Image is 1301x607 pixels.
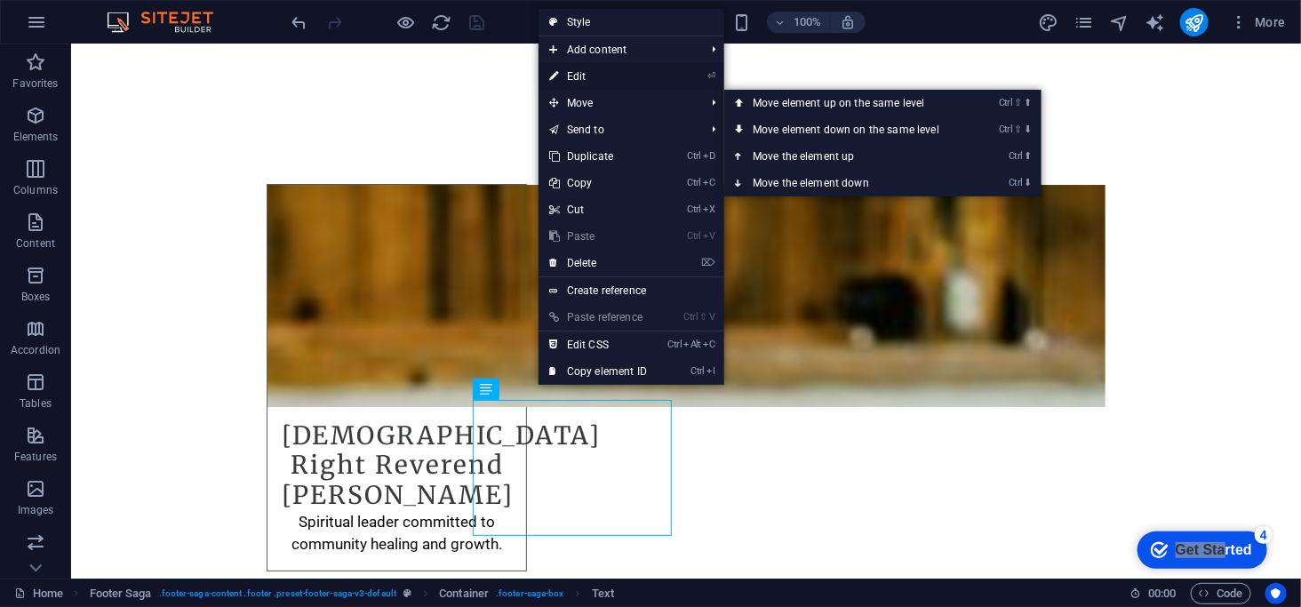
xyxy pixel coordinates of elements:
a: Click to cancel selection. Double-click to open Pages [14,583,63,604]
button: publish [1180,8,1209,36]
a: ⌦Delete [539,250,658,276]
span: Click to select. Double-click to edit [439,583,489,604]
span: Click to select. Double-click to edit [592,583,614,604]
div: 4 [132,4,149,21]
button: navigator [1109,12,1130,33]
a: Ctrl⬆Move the element up [724,143,975,170]
button: Click here to leave preview mode and continue editing [395,12,417,33]
p: Columns [13,183,58,197]
button: undo [289,12,310,33]
a: ⏎Edit [539,63,658,90]
i: Ctrl [687,177,701,188]
i: AI Writer [1145,12,1165,33]
a: Ctrl⇧VPaste reference [539,304,658,331]
button: Usercentrics [1265,583,1287,604]
a: Style [539,9,724,36]
i: Pages (Ctrl+Alt+S) [1074,12,1094,33]
i: ⬆ [1025,97,1033,108]
p: Elements [13,130,59,144]
p: Accordion [11,343,60,357]
i: This element is a customizable preset [403,588,411,598]
h6: 100% [794,12,822,33]
button: More [1223,8,1293,36]
i: On resize automatically adjust zoom level to fit chosen device. [840,14,856,30]
span: 00 00 [1148,583,1176,604]
button: Code [1191,583,1251,604]
p: Features [14,450,57,464]
i: V [703,230,715,242]
p: Favorites [12,76,58,91]
i: Undo: Change text (Ctrl+Z) [290,12,310,33]
span: Move [539,90,698,116]
button: pages [1074,12,1095,33]
a: CtrlICopy element ID [539,358,658,385]
a: Ctrl⇧⬆Move element up on the same level [724,90,975,116]
i: C [703,177,715,188]
nav: breadcrumb [90,583,615,604]
a: Ctrl⬇Move the element down [724,170,975,196]
i: ⬇ [1025,124,1033,135]
i: ⇧ [1015,124,1023,135]
p: Content [16,236,55,251]
button: design [1038,12,1059,33]
i: I [706,365,715,377]
button: text_generator [1145,12,1166,33]
i: ⬆ [1025,150,1033,162]
i: ⇧ [700,311,708,323]
a: Create reference [539,277,724,304]
i: Alt [683,339,701,350]
h6: Session time [1129,583,1177,604]
i: C [703,339,715,350]
p: Boxes [21,290,51,304]
i: Design (Ctrl+Alt+Y) [1038,12,1058,33]
a: CtrlVPaste [539,223,658,250]
i: V [710,311,715,323]
div: Get Started [52,20,129,36]
i: Reload page [432,12,452,33]
i: ⇧ [1015,97,1023,108]
span: : [1161,587,1163,600]
i: Ctrl [684,311,698,323]
span: . footer-saga-content .footer .preset-footer-saga-v3-default [159,583,396,604]
span: More [1230,13,1286,31]
button: reload [431,12,452,33]
p: Images [18,503,54,517]
a: CtrlAltCEdit CSS [539,331,658,358]
i: Ctrl [687,230,701,242]
i: ⏎ [707,70,715,82]
i: D [703,150,715,162]
p: Slider [22,556,50,571]
a: CtrlDDuplicate [539,143,658,170]
a: CtrlCCopy [539,170,658,196]
a: Ctrl⇧⬇Move element down on the same level [724,116,975,143]
span: Code [1199,583,1243,604]
i: Ctrl [668,339,682,350]
i: Ctrl [999,97,1013,108]
i: Ctrl [687,204,701,215]
button: 100% [767,12,830,33]
i: X [703,204,715,215]
a: Send to [539,116,698,143]
i: ⌦ [701,257,715,268]
span: Add content [539,36,698,63]
div: Get Started 4 items remaining, 20% complete [14,9,144,46]
p: Tables [20,396,52,411]
i: Ctrl [687,150,701,162]
a: CtrlXCut [539,196,658,223]
i: Ctrl [1009,177,1023,188]
span: . footer-saga-box [496,583,564,604]
img: Editor Logo [102,12,235,33]
span: Click to select. Double-click to edit [90,583,152,604]
i: Ctrl [1009,150,1023,162]
i: ⬇ [1025,177,1033,188]
i: Ctrl [690,365,705,377]
i: Ctrl [999,124,1013,135]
